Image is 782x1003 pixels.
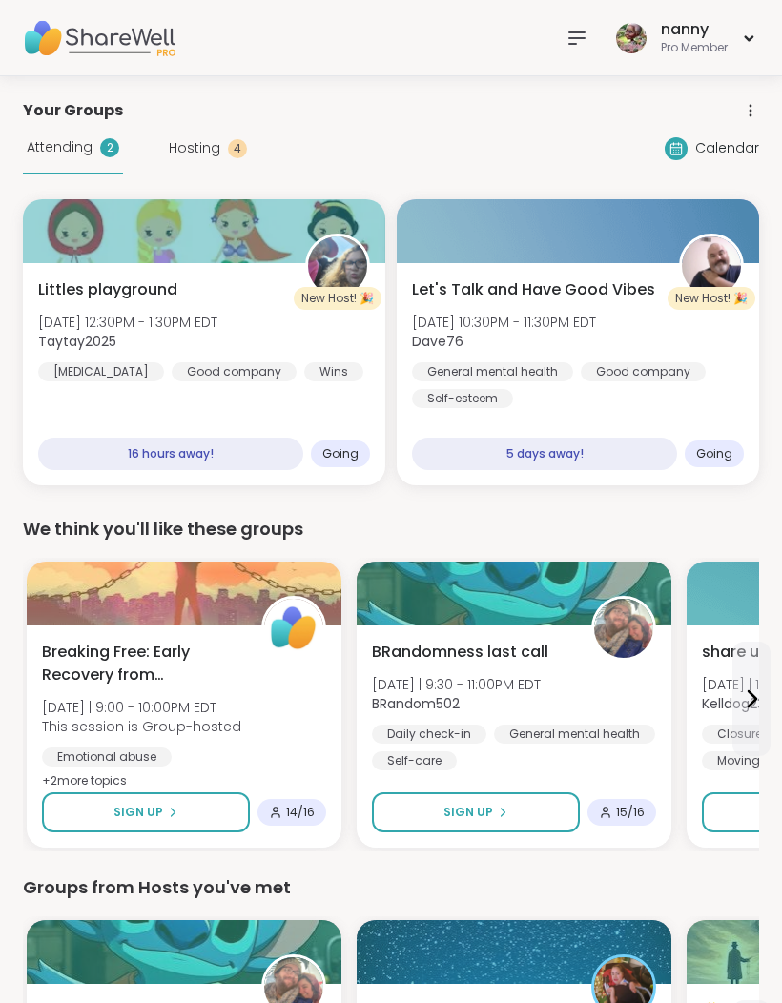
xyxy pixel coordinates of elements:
span: BRandomness last call [372,641,548,664]
div: nanny [661,19,728,40]
b: Taytay2025 [38,332,116,351]
div: Self-esteem [412,389,513,408]
div: 5 days away! [412,438,677,470]
img: BRandom502 [594,599,653,658]
div: 2 [100,138,119,157]
span: 14 / 16 [286,805,315,820]
span: Hosting [169,138,220,158]
button: Sign Up [372,792,580,832]
span: Let's Talk and Have Good Vibes [412,278,655,301]
span: Going [696,446,732,461]
div: [MEDICAL_DATA] [38,362,164,381]
img: ShareWell [264,599,323,658]
b: Dave76 [412,332,463,351]
div: We think you'll like these groups [23,516,759,542]
span: [DATE] | 9:00 - 10:00PM EDT [42,698,241,717]
b: Kelldog23 [702,694,765,713]
span: [DATE] 10:30PM - 11:30PM EDT [412,313,596,332]
span: 15 / 16 [616,805,645,820]
div: Good company [581,362,706,381]
span: Breaking Free: Early Recovery from [GEOGRAPHIC_DATA] [42,641,240,686]
button: Sign Up [42,792,250,832]
span: Sign Up [443,804,493,821]
div: New Host! 🎉 [294,287,381,310]
span: [DATE] 12:30PM - 1:30PM EDT [38,313,217,332]
div: General mental health [494,725,655,744]
div: New Host! 🎉 [668,287,755,310]
div: Closure [702,725,777,744]
span: Going [322,446,359,461]
span: This session is Group-hosted [42,717,241,736]
div: 16 hours away! [38,438,303,470]
div: Emotional abuse [42,747,172,767]
div: Good company [172,362,297,381]
img: nanny [616,23,647,53]
span: Attending [27,137,93,157]
img: Taytay2025 [308,236,367,296]
div: Groups from Hosts you've met [23,874,759,901]
img: ShareWell Nav Logo [23,5,175,72]
div: Daily check-in [372,725,486,744]
div: 4 [228,139,247,158]
span: Your Groups [23,99,123,122]
span: Calendar [695,138,759,158]
b: BRandom502 [372,694,460,713]
div: Wins [304,362,363,381]
div: Self-care [372,751,457,770]
span: Sign Up [113,804,163,821]
span: [DATE] | 9:30 - 11:00PM EDT [372,675,541,694]
div: General mental health [412,362,573,381]
div: Pro Member [661,40,728,56]
span: Littles playground [38,278,177,301]
img: Dave76 [682,236,741,296]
